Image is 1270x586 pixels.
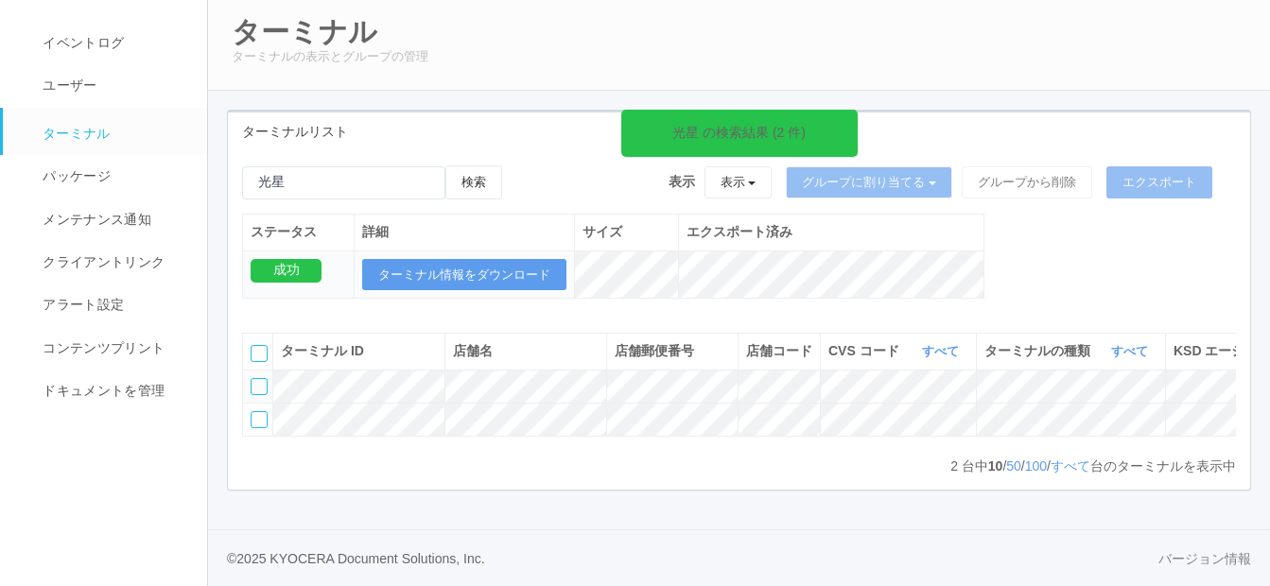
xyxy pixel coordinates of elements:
[1106,342,1157,361] button: すべて
[38,340,165,355] span: コンテンツプリント
[281,341,437,361] div: ターミナル ID
[232,16,1246,47] h2: ターミナル
[445,165,502,199] button: 検索
[950,458,962,474] span: 2
[38,254,165,269] span: クライアントリンク
[453,343,493,358] span: 店舗名
[3,108,224,155] a: ターミナル
[1158,549,1251,569] a: バージョン情報
[984,341,1095,361] span: ターミナルの種類
[3,284,224,326] a: アラート設定
[1051,458,1090,474] a: すべて
[1106,166,1212,198] button: エクスポート
[3,155,224,198] a: パッケージ
[1111,344,1153,358] a: すべて
[786,166,952,198] button: グループに割り当てる
[362,222,566,242] div: 詳細
[38,383,165,398] span: ドキュメントを管理
[1006,458,1021,474] a: 50
[583,222,670,242] div: サイズ
[615,343,694,358] span: 店舗郵便番号
[3,64,224,107] a: ユーザー
[672,123,806,143] div: 光星 の検索結果 (2 件)
[962,166,1092,198] button: グループから削除
[228,112,1250,151] div: ターミナルリスト
[38,78,96,93] span: ユーザー
[38,126,111,141] span: ターミナル
[1025,458,1047,474] a: 100
[3,327,224,370] a: コンテンツプリント
[3,241,224,284] a: クライアントリンク
[3,22,224,64] a: イベントログ
[917,342,968,361] button: すべて
[251,222,346,242] div: ステータス
[922,344,964,358] a: すべて
[988,458,1003,474] span: 10
[251,259,322,283] div: 成功
[227,551,485,566] span: © 2025 KYOCERA Document Solutions, Inc.
[362,259,566,291] button: ターミナル情報をダウンロード
[705,166,773,198] button: 表示
[746,343,812,358] span: 店舗コード
[828,341,904,361] span: CVS コード
[38,212,151,227] span: メンテナンス通知
[38,297,124,312] span: アラート設定
[38,168,111,183] span: パッケージ
[669,172,695,192] span: 表示
[232,47,1246,66] p: ターミナルの表示とグループの管理
[950,457,1236,476] p: 台中 / / / 台のターミナルを表示中
[38,35,124,50] span: イベントログ
[3,370,224,412] a: ドキュメントを管理
[3,198,224,241] a: メンテナンス通知
[687,222,976,242] div: エクスポート済み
